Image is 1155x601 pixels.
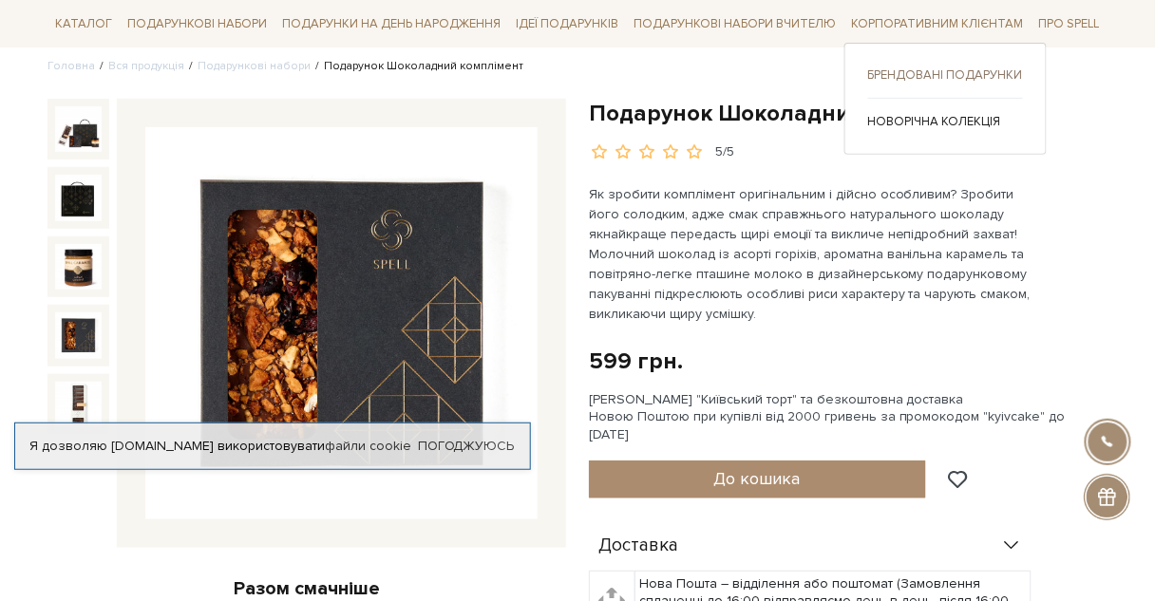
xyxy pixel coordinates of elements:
[868,66,1023,84] a: Брендовані подарунки
[508,9,626,39] a: Ідеї подарунків
[589,184,1034,324] p: Як зробити комплімент оригінальним і дійсно особливим? Зробити його солодким, адже смак справжньо...
[15,438,530,455] div: Я дозволяю [DOMAIN_NAME] використовувати
[55,106,102,153] img: Подарунок Шоколадний комплімент
[418,438,515,455] a: Погоджуюсь
[47,59,95,73] a: Головна
[589,347,683,376] div: 599 грн.
[47,576,566,601] div: Разом смачніше
[598,537,678,554] span: Доставка
[311,58,523,75] li: Подарунок Шоколадний комплімент
[198,59,311,73] a: Подарункові набори
[47,9,120,39] a: Каталог
[55,312,102,359] img: Подарунок Шоколадний комплімент
[589,391,1108,443] div: [PERSON_NAME] "Київський торт" та безкоштовна доставка Новою Поштою при купівлі від 2000 гривень ...
[55,244,102,291] img: Подарунок Шоколадний комплімент
[55,175,102,221] img: Подарунок Шоколадний комплімент
[715,143,734,161] div: 5/5
[120,9,275,39] a: Подарункові набори
[868,113,1023,130] a: Новорічна колекція
[714,468,801,489] span: До кошика
[844,43,1047,154] div: Каталог
[275,9,508,39] a: Подарунки на День народження
[325,438,411,454] a: файли cookie
[145,127,538,519] img: Подарунок Шоколадний комплімент
[1032,9,1108,39] a: Про Spell
[589,99,1108,128] h1: Подарунок Шоколадний комплімент
[55,382,102,428] img: Подарунок Шоколадний комплімент
[627,8,844,40] a: Подарункові набори Вчителю
[108,59,184,73] a: Вся продукція
[589,460,926,498] button: До кошика
[844,9,1032,39] a: Корпоративним клієнтам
